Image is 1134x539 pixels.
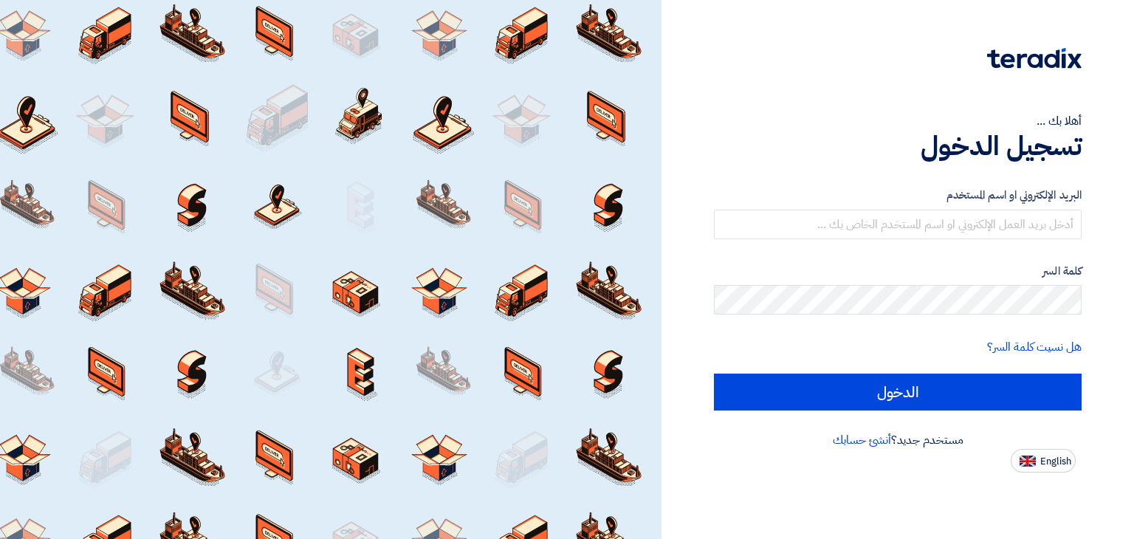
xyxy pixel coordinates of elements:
[714,187,1082,204] label: البريد الإلكتروني او اسم المستخدم
[714,210,1082,239] input: أدخل بريد العمل الإلكتروني او اسم المستخدم الخاص بك ...
[714,263,1082,280] label: كلمة السر
[714,374,1082,411] input: الدخول
[987,48,1082,69] img: Teradix logo
[1020,456,1036,467] img: en-US.png
[987,338,1082,356] a: هل نسيت كلمة السر؟
[714,431,1082,449] div: مستخدم جديد؟
[1011,449,1076,473] button: English
[714,112,1082,130] div: أهلا بك ...
[714,130,1082,162] h1: تسجيل الدخول
[833,431,891,449] a: أنشئ حسابك
[1040,456,1071,467] span: English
